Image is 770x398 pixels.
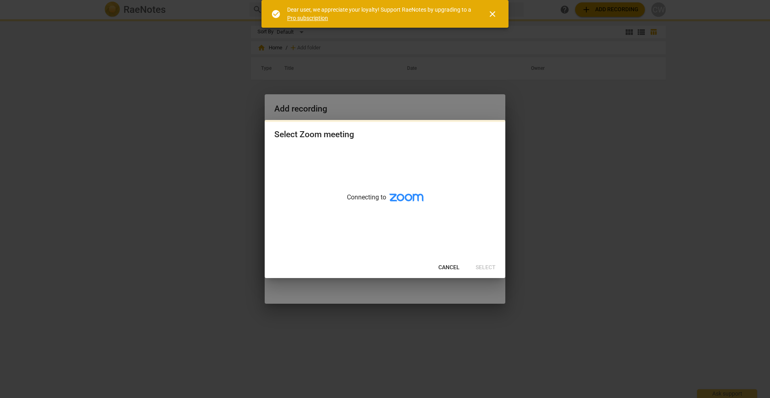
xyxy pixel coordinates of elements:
[483,4,502,24] button: Close
[274,130,354,140] div: Select Zoom meeting
[438,264,460,272] span: Cancel
[488,9,497,19] span: close
[287,15,328,21] a: Pro subscription
[265,147,505,257] div: Connecting to
[287,6,473,22] div: Dear user, we appreciate your loyalty! Support RaeNotes by upgrading to a
[432,260,466,275] button: Cancel
[271,9,281,19] span: check_circle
